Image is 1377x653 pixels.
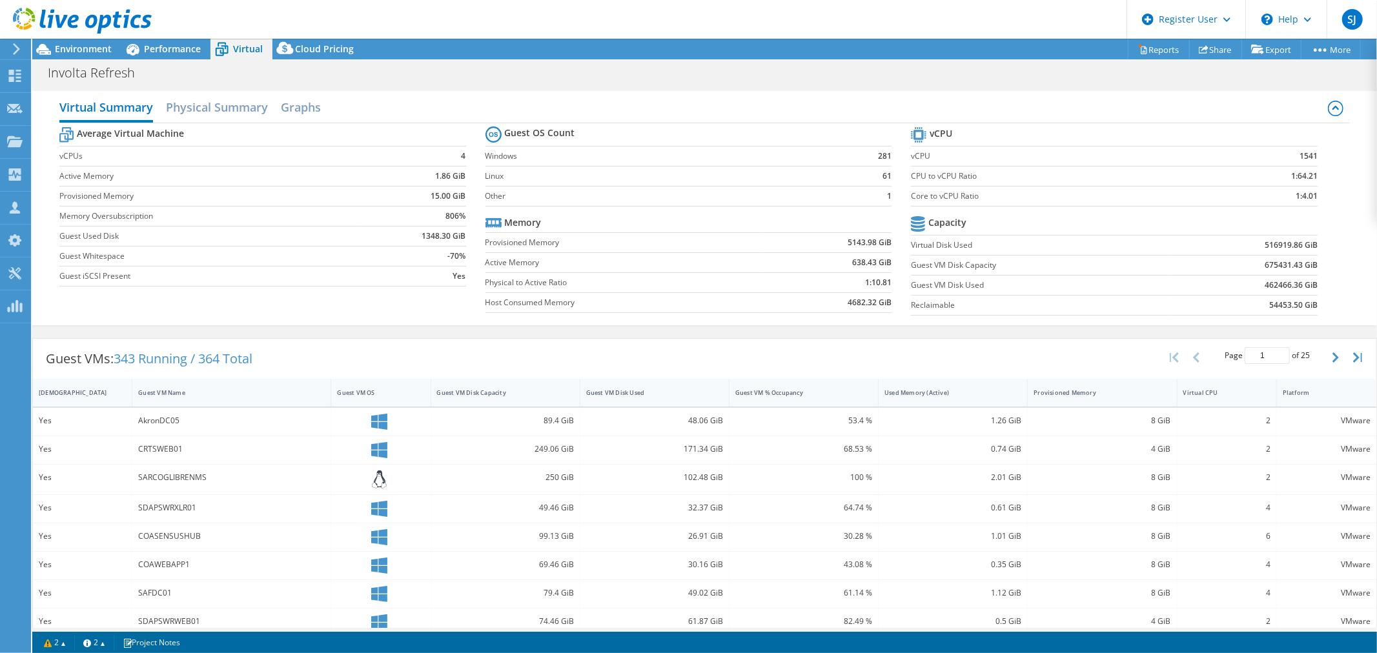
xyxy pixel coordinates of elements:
[485,190,839,203] label: Other
[1245,347,1290,364] input: jump to page
[930,127,952,140] b: vCPU
[884,501,1021,515] div: 0.61 GiB
[77,127,184,140] b: Average Virtual Machine
[233,43,263,55] span: Virtual
[1265,259,1318,272] b: 675431.43 GiB
[586,501,723,515] div: 32.37 GiB
[39,470,126,485] div: Yes
[138,586,325,600] div: SAFDC01
[884,470,1021,485] div: 2.01 GiB
[485,296,765,309] label: Host Consumed Memory
[1283,586,1371,600] div: VMware
[884,586,1021,600] div: 1.12 GiB
[138,501,325,515] div: SDAPSWRXLR01
[848,236,892,249] b: 5143.98 GiB
[1283,614,1371,628] div: VMware
[437,529,574,543] div: 99.13 GiB
[144,43,201,55] span: Performance
[1291,170,1318,183] b: 1:64.21
[586,586,723,600] div: 49.02 GiB
[437,388,558,397] div: Guest VM Disk Capacity
[911,150,1210,163] label: vCPU
[281,94,321,120] h2: Graphs
[431,190,466,203] b: 15.00 GiB
[505,126,575,139] b: Guest OS Count
[586,414,723,428] div: 48.06 GiB
[735,529,872,543] div: 30.28 %
[114,634,189,650] a: Project Notes
[1225,347,1310,364] span: Page of
[114,350,252,367] span: 343 Running / 364 Total
[1034,586,1170,600] div: 8 GiB
[166,94,268,120] h2: Physical Summary
[735,414,872,428] div: 53.4 %
[735,442,872,456] div: 68.53 %
[1183,529,1270,543] div: 6
[59,270,360,283] label: Guest iSCSI Present
[59,170,360,183] label: Active Memory
[138,558,325,572] div: COAWEBAPP1
[1283,501,1371,515] div: VMware
[39,442,126,456] div: Yes
[59,150,360,163] label: vCPUs
[1034,501,1170,515] div: 8 GiB
[1241,39,1301,59] a: Export
[437,501,574,515] div: 49.46 GiB
[1034,388,1155,397] div: Provisioned Memory
[586,470,723,485] div: 102.48 GiB
[887,190,892,203] b: 1
[59,94,153,123] h2: Virtual Summary
[138,388,309,397] div: Guest VM Name
[462,150,466,163] b: 4
[138,442,325,456] div: CRTSWEB01
[437,558,574,572] div: 69.46 GiB
[39,586,126,600] div: Yes
[1183,470,1270,485] div: 2
[586,442,723,456] div: 171.34 GiB
[884,529,1021,543] div: 1.01 GiB
[138,614,325,628] div: SDAPSWRWEB01
[735,558,872,572] div: 43.08 %
[59,250,360,263] label: Guest Whitespace
[1342,9,1363,30] span: SJ
[1183,501,1270,515] div: 4
[59,190,360,203] label: Provisioned Memory
[55,43,112,55] span: Environment
[437,414,574,428] div: 89.4 GiB
[422,230,466,243] b: 1348.30 GiB
[884,558,1021,572] div: 0.35 GiB
[1034,529,1170,543] div: 8 GiB
[1034,442,1170,456] div: 4 GiB
[1183,388,1255,397] div: Virtual CPU
[1034,558,1170,572] div: 8 GiB
[735,501,872,515] div: 64.74 %
[485,236,765,249] label: Provisioned Memory
[448,250,466,263] b: -70%
[735,388,857,397] div: Guest VM % Occupancy
[928,216,966,229] b: Capacity
[485,170,839,183] label: Linux
[1283,529,1371,543] div: VMware
[911,299,1168,312] label: Reclaimable
[138,414,325,428] div: AkronDC05
[42,66,155,80] h1: Involta Refresh
[35,634,75,650] a: 2
[59,210,360,223] label: Memory Oversubscription
[1189,39,1242,59] a: Share
[1128,39,1190,59] a: Reports
[586,388,708,397] div: Guest VM Disk Used
[1283,558,1371,572] div: VMware
[437,442,574,456] div: 249.06 GiB
[865,276,892,289] b: 1:10.81
[1283,414,1371,428] div: VMware
[884,614,1021,628] div: 0.5 GiB
[485,256,765,269] label: Active Memory
[1034,614,1170,628] div: 4 GiB
[39,614,126,628] div: Yes
[884,442,1021,456] div: 0.74 GiB
[882,170,892,183] b: 61
[1183,442,1270,456] div: 2
[911,279,1168,292] label: Guest VM Disk Used
[436,170,466,183] b: 1.86 GiB
[735,586,872,600] div: 61.14 %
